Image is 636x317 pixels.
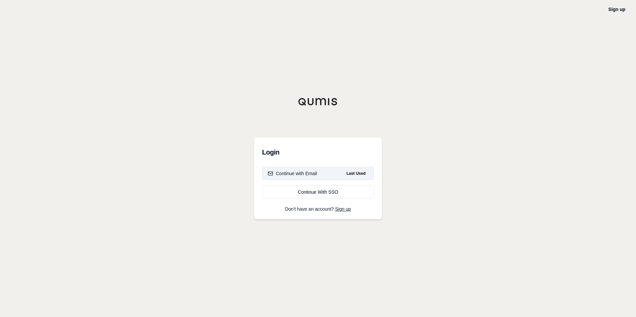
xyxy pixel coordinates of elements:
[608,7,625,12] a: Sign up
[262,167,374,180] button: Continue with EmailLast Used
[344,169,368,177] span: Last Used
[268,170,317,177] div: Continue with Email
[298,98,338,106] img: Qumis
[262,185,374,199] a: Continue With SSO
[335,206,351,212] a: Sign up
[268,189,368,195] div: Continue With SSO
[262,146,374,159] h3: Login
[262,207,374,211] p: Don't have an account?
